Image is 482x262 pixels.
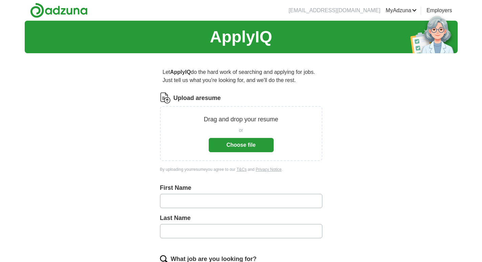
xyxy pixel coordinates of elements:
li: [EMAIL_ADDRESS][DOMAIN_NAME] [289,6,380,15]
img: Adzuna logo [30,3,88,18]
a: Privacy Notice [256,167,282,172]
label: Last Name [160,214,322,223]
button: Choose file [209,138,274,152]
img: CV Icon [160,93,171,103]
span: or [239,127,243,134]
a: T&Cs [236,167,247,172]
a: Employers [427,6,452,15]
strong: ApplyIQ [170,69,191,75]
p: Drag and drop your resume [204,115,278,124]
label: Upload a resume [174,94,221,103]
label: First Name [160,183,322,193]
h1: ApplyIQ [210,25,272,49]
div: By uploading your resume you agree to our and . [160,166,322,173]
p: Let do the hard work of searching and applying for jobs. Just tell us what you're looking for, an... [160,65,322,87]
a: MyAdzuna [386,6,417,15]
